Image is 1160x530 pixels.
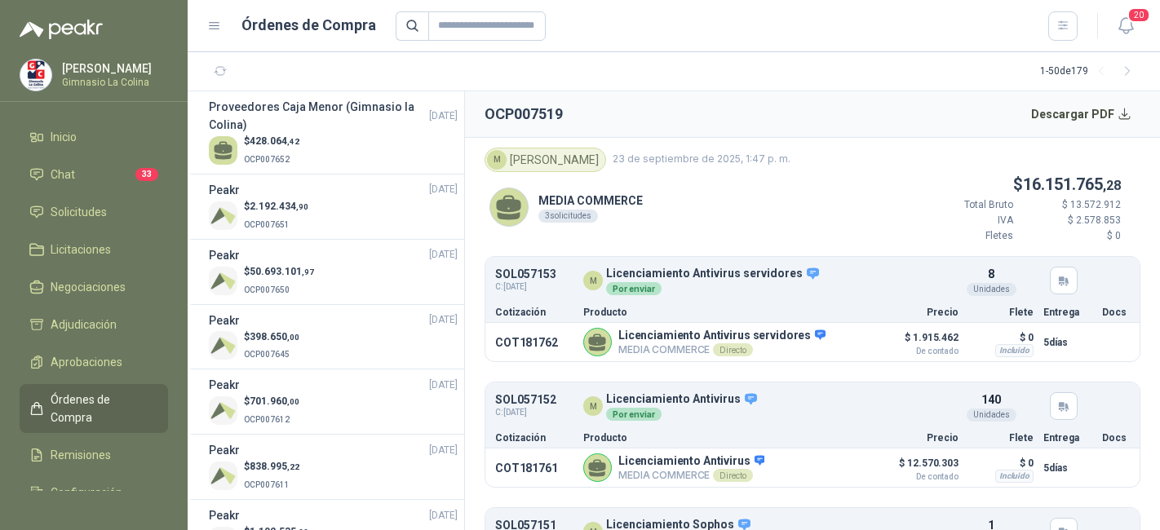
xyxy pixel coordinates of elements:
[209,311,240,329] h3: Peakr
[51,316,117,333] span: Adjudicación
[1043,433,1092,443] p: Entrega
[538,210,598,223] div: 3 solicitudes
[1023,213,1121,228] p: $ 2.578.853
[583,396,603,416] div: M
[62,77,164,87] p: Gimnasio La Colina
[485,103,563,126] h2: OCP007519
[618,454,764,469] p: Licenciamiento Antivirus
[915,172,1121,197] p: $
[20,121,168,152] a: Inicio
[209,331,237,360] img: Company Logo
[915,228,1013,244] p: Fletes
[1111,11,1140,41] button: 20
[244,480,290,489] span: OCP007611
[981,391,1001,409] p: 140
[618,469,764,482] p: MEDIA COMMERCE
[1043,458,1092,478] p: 5 días
[877,347,959,356] span: De contado
[287,333,299,342] span: ,00
[20,477,168,508] a: Configuración
[209,181,458,232] a: Peakr[DATE] Company Logo$2.192.434,90OCP007651
[995,470,1034,483] div: Incluido
[209,462,237,490] img: Company Logo
[51,353,122,371] span: Aprobaciones
[968,433,1034,443] p: Flete
[606,282,662,295] div: Por enviar
[968,307,1034,317] p: Flete
[495,336,573,349] p: COT181762
[713,343,752,356] div: Directo
[995,344,1034,357] div: Incluido
[51,446,111,464] span: Remisiones
[713,469,752,482] div: Directo
[250,331,299,342] span: 398.650
[877,307,959,317] p: Precio
[209,311,458,363] a: Peakr[DATE] Company Logo$398.650,00OCP007645
[244,220,290,229] span: OCP007651
[296,202,308,211] span: ,90
[20,60,51,91] img: Company Logo
[287,137,299,146] span: ,42
[495,433,573,443] p: Cotización
[1040,59,1140,85] div: 1 - 50 de 179
[877,433,959,443] p: Precio
[287,397,299,406] span: ,00
[250,201,308,212] span: 2.192.434
[51,278,126,296] span: Negociaciones
[209,246,240,264] h3: Peakr
[51,166,75,183] span: Chat
[135,168,158,181] span: 33
[429,108,458,124] span: [DATE]
[51,391,153,426] span: Órdenes de Compra
[250,266,314,277] span: 50.693.101
[20,197,168,227] a: Solicitudes
[209,181,240,199] h3: Peakr
[429,182,458,197] span: [DATE]
[51,128,77,146] span: Inicio
[967,283,1016,296] div: Unidades
[915,213,1013,228] p: IVA
[606,392,759,407] p: Licenciamiento Antivirus
[209,246,458,298] a: Peakr[DATE] Company Logo$50.693.101,97OCP007650
[495,462,573,475] p: COT181761
[583,271,603,290] div: M
[583,433,867,443] p: Producto
[495,280,556,294] span: C: [DATE]
[429,378,458,393] span: [DATE]
[429,312,458,328] span: [DATE]
[250,461,299,472] span: 838.995
[968,328,1034,347] p: $ 0
[209,441,240,459] h3: Peakr
[606,267,821,281] p: Licenciamiento Antivirus servidores
[244,155,290,164] span: OCP007652
[1103,178,1121,193] span: ,28
[209,98,429,134] h3: Proveedores Caja Menor (Gimnasio la Colina)
[538,192,643,210] p: MEDIA COMMERCE
[606,408,662,421] div: Por enviar
[613,152,790,167] span: 23 de septiembre de 2025, 1:47 p. m.
[244,264,314,280] p: $
[20,309,168,340] a: Adjudicación
[287,462,299,471] span: ,22
[241,14,376,37] h1: Órdenes de Compra
[20,272,168,303] a: Negociaciones
[209,98,458,167] a: Proveedores Caja Menor (Gimnasio la Colina)[DATE] $428.064,42OCP007652
[244,459,299,475] p: $
[485,148,606,172] div: [PERSON_NAME]
[1127,7,1150,23] span: 20
[244,134,299,149] p: $
[1102,433,1130,443] p: Docs
[244,199,308,214] p: $
[209,267,237,295] img: Company Logo
[429,247,458,263] span: [DATE]
[429,443,458,458] span: [DATE]
[20,20,103,39] img: Logo peakr
[209,506,240,524] h3: Peakr
[583,307,867,317] p: Producto
[1102,307,1130,317] p: Docs
[20,439,168,470] a: Remisiones
[209,441,458,492] a: Peakr[DATE] Company Logo$838.995,22OCP007611
[1043,333,1092,352] p: 5 días
[487,150,507,170] div: M
[618,343,826,356] p: MEDIA COMMERCE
